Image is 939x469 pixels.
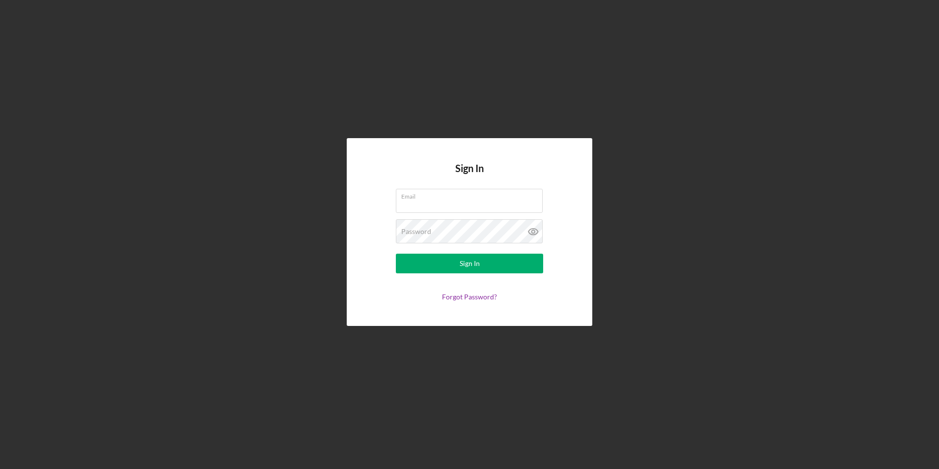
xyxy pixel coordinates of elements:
[401,189,543,200] label: Email
[396,254,543,273] button: Sign In
[460,254,480,273] div: Sign In
[401,228,431,235] label: Password
[442,293,497,301] a: Forgot Password?
[455,163,484,189] h4: Sign In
